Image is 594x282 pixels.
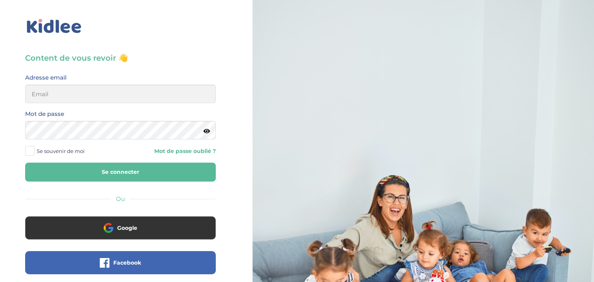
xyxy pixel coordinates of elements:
[116,195,125,202] span: Ou
[25,229,216,237] a: Google
[25,73,67,83] label: Adresse email
[37,146,85,156] span: Se souvenir de moi
[25,109,64,119] label: Mot de passe
[25,216,216,240] button: Google
[126,148,215,155] a: Mot de passe oublié ?
[25,85,216,103] input: Email
[25,17,83,35] img: logo_kidlee_bleu
[117,224,137,232] span: Google
[25,163,216,182] button: Se connecter
[104,223,113,233] img: google.png
[100,258,109,268] img: facebook.png
[25,251,216,274] button: Facebook
[25,53,216,63] h3: Content de vous revoir 👋
[113,259,141,267] span: Facebook
[25,264,216,272] a: Facebook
